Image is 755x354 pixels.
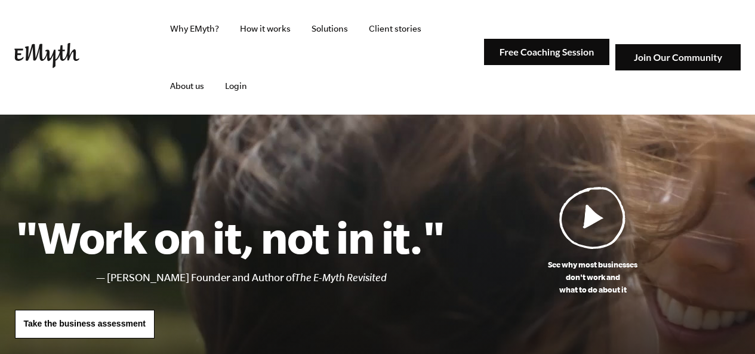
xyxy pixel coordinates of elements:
a: About us [161,57,214,115]
span: Take the business assessment [24,319,146,328]
iframe: Chat Widget [695,297,755,354]
i: The E-Myth Revisited [295,272,387,284]
a: Login [215,57,257,115]
img: EMyth [14,43,79,68]
a: Take the business assessment [15,310,155,338]
img: Free Coaching Session [484,39,609,66]
h1: "Work on it, not in it." [15,211,445,263]
img: Join Our Community [615,44,741,71]
p: See why most businesses don't work and what to do about it [445,258,741,296]
img: Play Video [559,186,626,249]
li: [PERSON_NAME] Founder and Author of [107,269,445,287]
a: See why most businessesdon't work andwhat to do about it [445,186,741,296]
